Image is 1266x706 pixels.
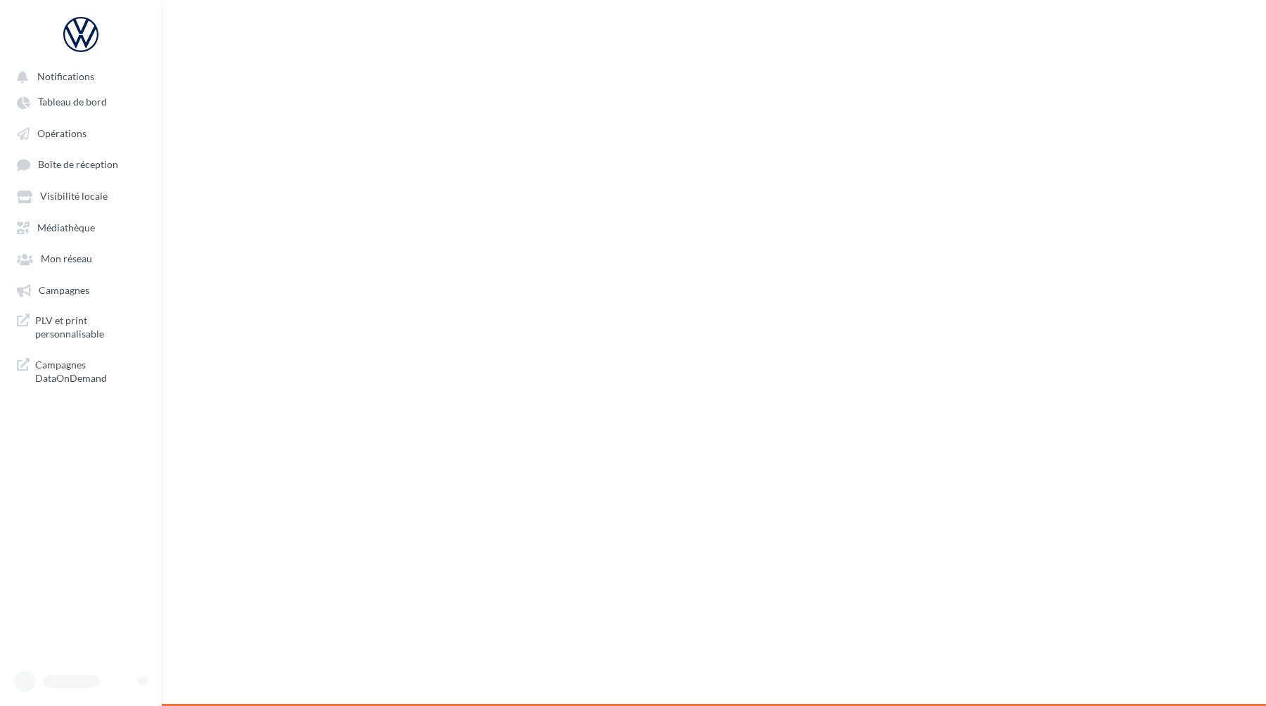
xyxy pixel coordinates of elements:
[8,308,153,347] a: PLV et print personnalisable
[40,191,108,203] span: Visibilité locale
[38,96,107,108] span: Tableau de bord
[8,151,153,177] a: Boîte de réception
[8,277,153,302] a: Campagnes
[8,214,153,240] a: Médiathèque
[8,89,153,114] a: Tableau de bord
[35,314,145,341] span: PLV et print personnalisable
[38,159,118,171] span: Boîte de réception
[35,358,145,385] span: Campagnes DataOnDemand
[37,222,95,233] span: Médiathèque
[37,70,94,82] span: Notifications
[37,127,87,139] span: Opérations
[8,245,153,271] a: Mon réseau
[39,284,89,296] span: Campagnes
[8,352,153,391] a: Campagnes DataOnDemand
[8,183,153,208] a: Visibilité locale
[41,253,92,265] span: Mon réseau
[8,120,153,146] a: Opérations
